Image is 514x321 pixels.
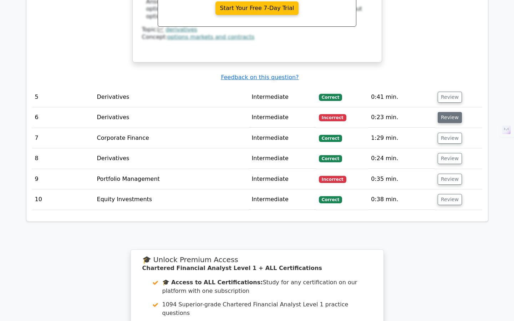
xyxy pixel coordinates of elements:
[32,169,94,189] td: 9
[94,189,249,210] td: Equity Investments
[319,135,342,142] span: Correct
[94,87,249,107] td: Derivatives
[319,176,346,183] span: Incorrect
[368,189,435,210] td: 0:38 min.
[249,169,316,189] td: Intermediate
[32,148,94,169] td: 8
[249,107,316,128] td: Intermediate
[221,74,299,81] a: Feedback on this question?
[32,107,94,128] td: 6
[368,169,435,189] td: 0:35 min.
[249,128,316,148] td: Intermediate
[368,128,435,148] td: 1:29 min.
[438,194,462,205] button: Review
[249,189,316,210] td: Intermediate
[438,133,462,144] button: Review
[167,34,254,40] a: options markets and contracts
[319,114,346,121] span: Incorrect
[94,128,249,148] td: Corporate Finance
[249,87,316,107] td: Intermediate
[142,26,372,34] div: Topic:
[319,94,342,101] span: Correct
[32,87,94,107] td: 5
[438,112,462,123] button: Review
[94,107,249,128] td: Derivatives
[142,34,372,41] div: Concept:
[215,1,299,15] a: Start Your Free 7-Day Trial
[368,107,435,128] td: 0:23 min.
[249,148,316,169] td: Intermediate
[94,148,249,169] td: Derivatives
[32,128,94,148] td: 7
[438,174,462,185] button: Review
[319,196,342,203] span: Correct
[438,153,462,164] button: Review
[32,189,94,210] td: 10
[319,155,342,162] span: Correct
[438,92,462,103] button: Review
[368,148,435,169] td: 0:24 min.
[166,26,197,33] a: derivatives
[94,169,249,189] td: Portfolio Management
[368,87,435,107] td: 0:41 min.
